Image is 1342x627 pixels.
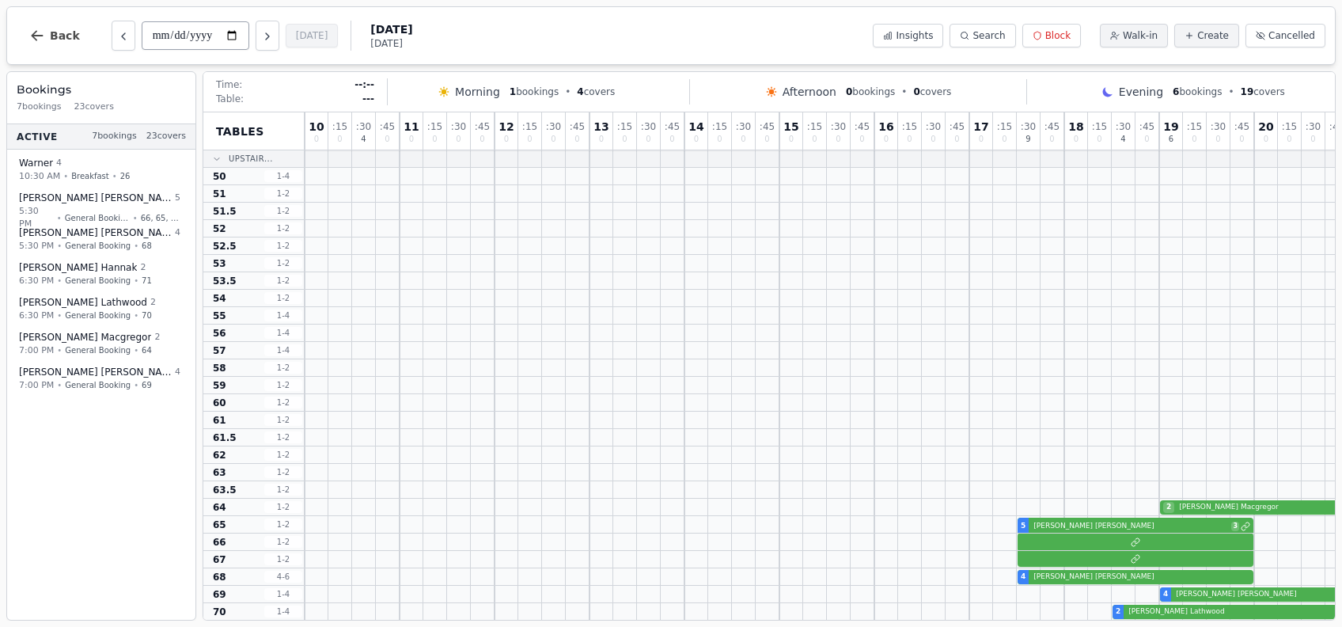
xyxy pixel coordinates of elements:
[1120,135,1125,143] span: 4
[133,211,138,223] span: •
[913,85,951,98] span: covers
[1169,135,1173,143] span: 6
[1231,522,1239,531] span: 3
[1245,24,1325,47] button: Cancelled
[577,86,583,97] span: 4
[1123,29,1158,42] span: Walk-in
[902,122,917,131] span: : 15
[1211,122,1226,131] span: : 30
[1215,135,1220,143] span: 0
[646,135,650,143] span: 0
[213,327,226,340] span: 56
[1197,29,1229,42] span: Create
[50,30,80,41] span: Back
[213,222,226,235] span: 52
[213,310,226,322] span: 55
[213,571,226,583] span: 68
[17,82,186,97] h3: Bookings
[213,397,226,409] span: 60
[213,484,237,496] span: 63.5
[736,122,751,131] span: : 30
[175,226,180,240] span: 4
[475,122,490,131] span: : 45
[19,296,147,309] span: [PERSON_NAME] Lathwood
[63,170,68,182] span: •
[973,121,988,132] span: 17
[213,414,226,427] span: 61
[19,274,54,287] span: 6:30 PM
[213,536,226,549] span: 66
[10,291,192,328] button: [PERSON_NAME] Lathwood26:30 PM•General Booking•70
[1192,135,1196,143] span: 0
[213,501,226,514] span: 64
[404,121,419,132] span: 11
[146,130,186,143] span: 23 covers
[264,431,302,443] span: 1 - 2
[807,122,822,131] span: : 15
[1097,135,1101,143] span: 0
[264,170,302,182] span: 1 - 4
[286,24,339,47] button: [DATE]
[1002,135,1006,143] span: 0
[264,327,302,339] span: 1 - 4
[789,135,794,143] span: 0
[361,135,366,143] span: 4
[264,466,302,478] span: 1 - 2
[1119,84,1163,100] span: Evening
[884,135,889,143] span: 0
[1116,606,1120,617] span: 2
[1239,135,1244,143] span: 0
[1306,122,1321,131] span: : 30
[213,205,237,218] span: 51.5
[599,135,604,143] span: 0
[10,360,192,397] button: [PERSON_NAME] [PERSON_NAME]47:00 PM•General Booking•69
[264,519,302,530] span: 1 - 2
[229,153,273,165] span: Upstair...
[213,519,226,531] span: 65
[213,379,226,392] span: 59
[1163,502,1174,513] span: 2
[527,135,532,143] span: 0
[760,122,775,131] span: : 45
[1173,85,1222,98] span: bookings
[846,86,852,97] span: 0
[931,135,935,143] span: 0
[427,122,442,131] span: : 15
[1282,122,1297,131] span: : 15
[134,344,138,356] span: •
[1163,589,1168,600] span: 4
[57,275,62,287] span: •
[1045,29,1071,42] span: Block
[213,606,226,618] span: 70
[142,275,152,287] span: 71
[1287,135,1291,143] span: 0
[499,121,514,132] span: 12
[142,344,152,356] span: 64
[1030,572,1250,583] span: [PERSON_NAME] [PERSON_NAME]
[896,29,933,42] span: Insights
[354,78,374,91] span: --:--
[950,24,1015,47] button: Search
[19,309,54,322] span: 6:30 PM
[213,588,226,601] span: 69
[213,275,237,287] span: 53.5
[213,431,237,444] span: 61.5
[669,135,674,143] span: 0
[264,205,302,217] span: 1 - 2
[1264,135,1268,143] span: 0
[1241,85,1285,98] span: covers
[688,121,703,132] span: 14
[134,379,138,391] span: •
[264,344,302,356] span: 1 - 4
[859,135,864,143] span: 0
[1228,85,1234,98] span: •
[409,135,414,143] span: 0
[213,170,226,183] span: 50
[1125,606,1334,617] span: [PERSON_NAME] Lathwood
[56,157,62,170] span: 4
[175,192,180,205] span: 5
[256,21,279,51] button: Next day
[213,553,226,566] span: 67
[264,222,302,234] span: 1 - 2
[65,310,131,321] span: General Booking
